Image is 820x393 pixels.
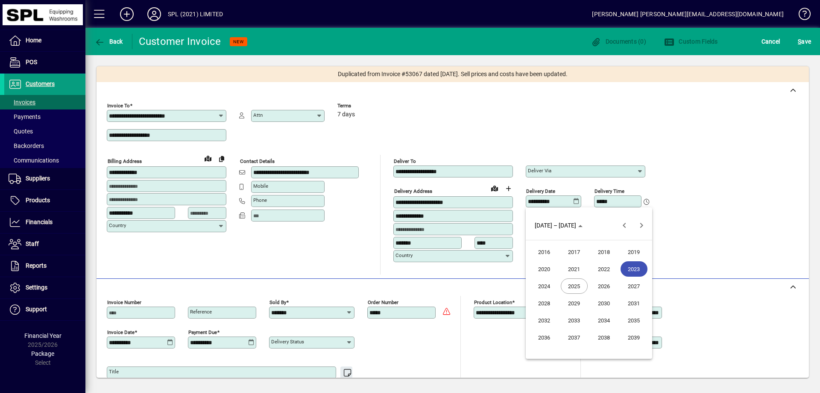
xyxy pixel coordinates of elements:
[619,329,649,346] button: 2039
[531,218,586,233] button: Choose date
[619,278,649,295] button: 2027
[559,329,589,346] button: 2037
[535,222,576,229] span: [DATE] – [DATE]
[561,313,588,328] span: 2033
[529,260,559,278] button: 2020
[619,243,649,260] button: 2019
[619,312,649,329] button: 2035
[561,295,588,311] span: 2029
[531,278,558,294] span: 2024
[559,312,589,329] button: 2033
[621,244,647,260] span: 2019
[621,313,647,328] span: 2035
[616,217,633,234] button: Previous 24 years
[531,330,558,345] span: 2036
[559,243,589,260] button: 2017
[589,295,619,312] button: 2030
[589,278,619,295] button: 2026
[561,278,588,294] span: 2025
[531,295,558,311] span: 2028
[619,260,649,278] button: 2023
[621,330,647,345] span: 2039
[529,278,559,295] button: 2024
[529,295,559,312] button: 2028
[589,312,619,329] button: 2034
[621,295,647,311] span: 2031
[619,295,649,312] button: 2031
[561,244,588,260] span: 2017
[591,295,618,311] span: 2030
[559,278,589,295] button: 2025
[529,329,559,346] button: 2036
[561,330,588,345] span: 2037
[531,313,558,328] span: 2032
[529,312,559,329] button: 2032
[529,243,559,260] button: 2016
[591,278,618,294] span: 2026
[591,313,618,328] span: 2034
[621,278,647,294] span: 2027
[591,330,618,345] span: 2038
[633,217,650,234] button: Next 24 years
[591,261,618,277] span: 2022
[559,260,589,278] button: 2021
[561,261,588,277] span: 2021
[531,261,558,277] span: 2020
[589,329,619,346] button: 2038
[559,295,589,312] button: 2029
[589,260,619,278] button: 2022
[531,244,558,260] span: 2016
[591,244,618,260] span: 2018
[621,261,647,277] span: 2023
[589,243,619,260] button: 2018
